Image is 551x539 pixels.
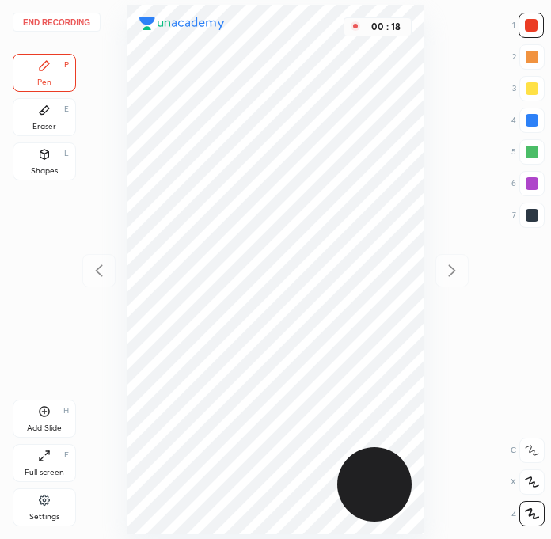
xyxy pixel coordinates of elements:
[512,13,544,38] div: 1
[511,108,545,133] div: 4
[367,21,405,32] div: 00 : 18
[64,61,69,69] div: P
[13,13,101,32] button: End recording
[63,407,69,415] div: H
[27,424,62,432] div: Add Slide
[512,203,545,228] div: 7
[511,171,545,196] div: 6
[64,105,69,113] div: E
[511,469,545,495] div: X
[29,513,59,521] div: Settings
[511,438,545,463] div: C
[511,139,545,165] div: 5
[511,501,545,526] div: Z
[31,167,58,175] div: Shapes
[64,150,69,158] div: L
[32,123,56,131] div: Eraser
[25,469,64,476] div: Full screen
[64,451,69,459] div: F
[37,78,51,86] div: Pen
[139,17,225,30] img: logo.38c385cc.svg
[512,76,545,101] div: 3
[512,44,545,70] div: 2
